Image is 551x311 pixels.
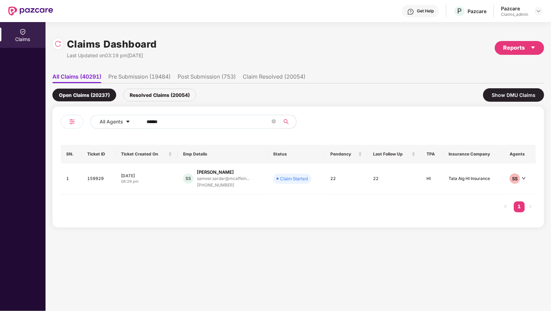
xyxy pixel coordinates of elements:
[100,118,123,126] span: All Agents
[8,7,53,16] img: New Pazcare Logo
[68,118,76,126] img: svg+xml;base64,PHN2ZyB4bWxucz0iaHR0cDovL3d3dy53My5vcmcvMjAwMC9zdmciIHdpZHRoPSIyNCIgaGVpZ2h0PSIyNC...
[530,45,536,50] span: caret-down
[536,8,541,14] img: svg+xml;base64,PHN2ZyBpZD0iRHJvcGRvd24tMzJ4MzIiIHhtbG5zPSJodHRwOi8vd3d3LnczLm9yZy8yMDAwL3N2ZyIgd2...
[183,173,193,184] div: SS
[126,119,130,125] span: caret-down
[514,201,525,212] a: 1
[61,145,82,163] th: SN.
[504,145,536,163] th: Agents
[178,145,268,163] th: Emp Details
[528,204,532,209] span: right
[325,145,368,163] th: Pendency
[108,73,171,83] li: Pre Submission (19484)
[500,201,511,212] li: Previous Page
[525,201,536,212] li: Next Page
[54,40,61,47] img: svg+xml;base64,PHN2ZyBpZD0iUmVsb2FkLTMyeDMyIiB4bWxucz0iaHR0cDovL3d3dy53My5vcmcvMjAwMC9zdmciIHdpZH...
[268,145,325,163] th: Status
[279,119,293,124] span: search
[197,176,250,181] div: sameer.sardar@mcaffein...
[510,173,520,184] div: SS
[457,7,462,15] span: P
[272,119,276,125] span: close-circle
[279,115,297,129] button: search
[116,145,178,163] th: Ticket Created On
[121,173,172,179] div: [DATE]
[197,182,250,189] div: [PHONE_NUMBER]
[52,73,101,83] li: All Claims (40291)
[373,151,410,157] span: Last Follow Up
[500,201,511,212] button: left
[368,163,421,194] td: 22
[123,89,196,101] div: Resolved Claims (20054)
[67,37,157,52] h1: Claims Dashboard
[330,151,357,157] span: Pendency
[52,89,116,101] div: Open Claims (20237)
[19,28,26,35] img: svg+xml;base64,PHN2ZyBpZD0iQ2xhaW0iIHhtbG5zPSJodHRwOi8vd3d3LnczLm9yZy8yMDAwL3N2ZyIgd2lkdGg9IjIwIi...
[407,8,414,15] img: svg+xml;base64,PHN2ZyBpZD0iSGVscC0zMngzMiIgeG1sbnM9Imh0dHA6Ly93d3cudzMub3JnLzIwMDAvc3ZnIiB3aWR0aD...
[483,88,544,102] div: Show DMU Claims
[82,163,116,194] td: 159929
[67,52,157,59] div: Last Updated on 03:19 pm[DATE]
[121,151,167,157] span: Ticket Created On
[121,179,172,184] div: 06:29 pm
[443,163,504,194] td: Tata Aig HI Insurance
[522,176,526,180] span: down
[501,12,528,17] div: Claims_admin
[503,204,508,209] span: left
[178,73,236,83] li: Post Submission (753)
[272,119,276,123] span: close-circle
[468,8,487,14] div: Pazcare
[503,43,536,52] div: Reports
[368,145,421,163] th: Last Follow Up
[443,145,504,163] th: Insurance Company
[82,145,116,163] th: Ticket ID
[325,163,368,194] td: 22
[421,145,443,163] th: TPA
[90,115,145,129] button: All Agentscaret-down
[501,5,528,12] div: Pazcare
[61,163,82,194] td: 1
[280,175,308,182] div: Claim Started
[197,169,234,175] div: [PERSON_NAME]
[525,201,536,212] button: right
[421,163,443,194] td: HI
[243,73,305,83] li: Claim Resolved (20054)
[417,8,434,14] div: Get Help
